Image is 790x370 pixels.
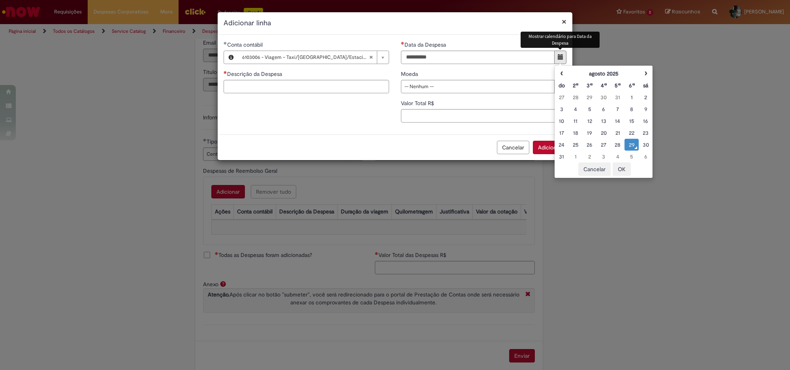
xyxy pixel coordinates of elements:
div: 30 July 2025 Wednesday [599,93,609,101]
div: 31 July 2025 Thursday [613,93,623,101]
button: OK [613,162,631,176]
div: 09 August 2025 Saturday [641,105,651,113]
div: 02 August 2025 Saturday [641,93,651,101]
th: Quarta-feira [597,79,611,91]
div: 01 September 2025 Monday [571,153,581,160]
div: 11 August 2025 Monday [571,117,581,125]
h2: Adicionar linha [224,18,566,28]
button: Cancelar [497,141,529,154]
button: Mostrar calendário para Data da Despesa [554,51,566,64]
div: 05 August 2025 Tuesday [585,105,594,113]
button: Cancelar [578,162,611,176]
div: 13 August 2025 Wednesday [599,117,609,125]
abbr: Limpar campo Conta contábil [365,51,377,64]
input: Valor Total R$ [401,109,566,123]
div: 04 September 2025 Thursday [613,153,623,160]
th: agosto 2025. Alternar mês [569,68,639,79]
div: 04 August 2025 Monday [571,105,581,113]
div: 31 August 2025 Sunday [557,153,566,160]
div: 26 August 2025 Tuesday [585,141,594,149]
div: 06 September 2025 Saturday [641,153,651,160]
div: 07 August 2025 Thursday [613,105,623,113]
span: 6103006 - Viagem – Taxi/[GEOGRAPHIC_DATA]/Estacionamento/[GEOGRAPHIC_DATA] [242,51,369,64]
div: 22 August 2025 Friday [626,129,636,137]
button: Adicionar [533,141,566,154]
span: Necessários [224,71,227,74]
div: 27 August 2025 Wednesday [599,141,609,149]
div: 15 August 2025 Friday [626,117,636,125]
div: 03 September 2025 Wednesday [599,153,609,160]
span: -- Nenhum -- [404,80,550,93]
div: 01 August 2025 Friday [626,93,636,101]
th: Sábado [639,79,653,91]
div: 28 July 2025 Monday [571,93,581,101]
div: 08 August 2025 Friday [626,105,636,113]
div: 12 August 2025 Tuesday [585,117,594,125]
th: Terça-feira [583,79,596,91]
div: 24 August 2025 Sunday [557,141,566,149]
div: 03 August 2025 Sunday [557,105,566,113]
span: Valor Total R$ [401,100,436,107]
div: 20 August 2025 Wednesday [599,129,609,137]
input: Data da Despesa [401,51,555,64]
div: 17 August 2025 Sunday [557,129,566,137]
th: Mês anterior [555,68,568,79]
div: 23 August 2025 Saturday [641,129,651,137]
span: Data da Despesa [404,41,448,48]
span: Obrigatório Preenchido [224,42,227,45]
button: Fechar modal [562,17,566,26]
input: Descrição da Despesa [224,80,389,93]
div: 27 July 2025 Sunday [557,93,566,101]
div: 29 July 2025 Tuesday [585,93,594,101]
span: Necessários [401,42,404,45]
div: 10 August 2025 Sunday [557,117,566,125]
div: 21 August 2025 Thursday [613,129,623,137]
span: Moeda [401,70,419,77]
div: 30 August 2025 Saturday [641,141,651,149]
span: Descrição da Despesa [227,70,284,77]
div: 19 August 2025 Tuesday [585,129,594,137]
div: 28 August 2025 Thursday [613,141,623,149]
th: Segunda-feira [569,79,583,91]
div: 06 August 2025 Wednesday [599,105,609,113]
div: Mostrar calendário para Data da Despesa [521,32,600,47]
div: O seletor de data foi aberto.29 August 2025 Friday [626,141,636,149]
div: 02 September 2025 Tuesday [585,153,594,160]
div: 16 August 2025 Saturday [641,117,651,125]
th: Sexta-feira [624,79,638,91]
div: 05 September 2025 Friday [626,153,636,160]
th: Próximo mês [639,68,653,79]
div: 18 August 2025 Monday [571,129,581,137]
button: Conta contábil, Visualizar este registro 6103006 - Viagem – Taxi/Pedágio/Estacionamento/Zona Azul [224,51,238,64]
div: 14 August 2025 Thursday [613,117,623,125]
a: 6103006 - Viagem – Taxi/[GEOGRAPHIC_DATA]/Estacionamento/[GEOGRAPHIC_DATA]Limpar campo Conta cont... [238,51,389,64]
div: 25 August 2025 Monday [571,141,581,149]
th: Domingo [555,79,568,91]
th: Quinta-feira [611,79,624,91]
div: Escolher data [554,65,653,178]
span: Necessários - Conta contábil [227,41,264,48]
